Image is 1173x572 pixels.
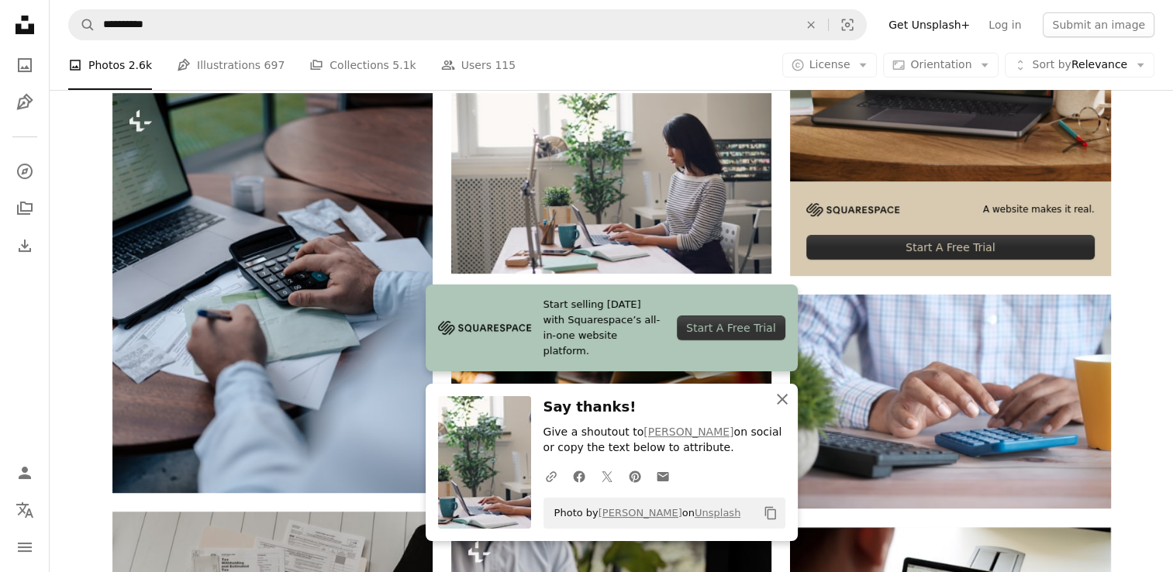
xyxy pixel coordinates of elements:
a: Share on Pinterest [621,460,649,491]
a: Share over email [649,460,677,491]
a: Log in / Sign up [9,457,40,488]
button: Language [9,494,40,525]
a: Unsplash [695,507,740,519]
a: a person sitting at a table with a calculator and a laptop [112,285,433,299]
span: Orientation [910,58,971,71]
a: [PERSON_NAME] [643,426,733,438]
form: Find visuals sitewide [68,9,867,40]
a: Explore [9,156,40,187]
a: Get Unsplash+ [879,12,979,37]
a: Collections 5.1k [309,40,416,90]
a: Collections [9,193,40,224]
a: [PERSON_NAME] [599,507,682,519]
img: file-1705255347840-230a6ab5bca9image [438,316,531,339]
button: Submit an image [1043,12,1154,37]
span: 115 [495,57,516,74]
img: a person sitting at a table with a calculator and a laptop [112,93,433,494]
span: 5.1k [392,57,416,74]
a: Home — Unsplash [9,9,40,43]
img: person using black computer keyboard [790,295,1110,508]
div: Start A Free Trial [677,315,785,340]
button: Copy to clipboard [757,500,784,526]
a: person using black computer keyboard [790,394,1110,408]
button: Orientation [883,53,999,78]
p: Give a shoutout to on social or copy the text below to attribute. [543,425,785,456]
button: Visual search [829,10,866,40]
h3: Say thanks! [543,396,785,419]
a: Download History [9,230,40,261]
span: Start selling [DATE] with Squarespace’s all-in-one website platform. [543,297,665,359]
a: Users 115 [441,40,516,90]
span: 697 [264,57,285,74]
a: Share on Facebook [565,460,593,491]
span: License [809,58,850,71]
img: file-1705255347840-230a6ab5bca9image [806,203,899,216]
button: Search Unsplash [69,10,95,40]
span: Photo by on [547,501,741,525]
span: A website makes it real. [983,203,1095,216]
a: Log in [979,12,1030,37]
a: Illustrations [9,87,40,118]
button: License [782,53,878,78]
a: a woman sitting at a desk using a laptop computer [451,176,771,190]
button: Sort byRelevance [1005,53,1154,78]
a: Share on Twitter [593,460,621,491]
img: a woman sitting at a desk using a laptop computer [451,93,771,273]
button: Clear [794,10,828,40]
div: Start A Free Trial [806,235,1094,260]
span: Sort by [1032,58,1071,71]
a: Illustrations 697 [177,40,285,90]
a: Start selling [DATE] with Squarespace’s all-in-one website platform.Start A Free Trial [426,284,798,371]
button: Menu [9,532,40,563]
a: Photos [9,50,40,81]
span: Relevance [1032,57,1127,73]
